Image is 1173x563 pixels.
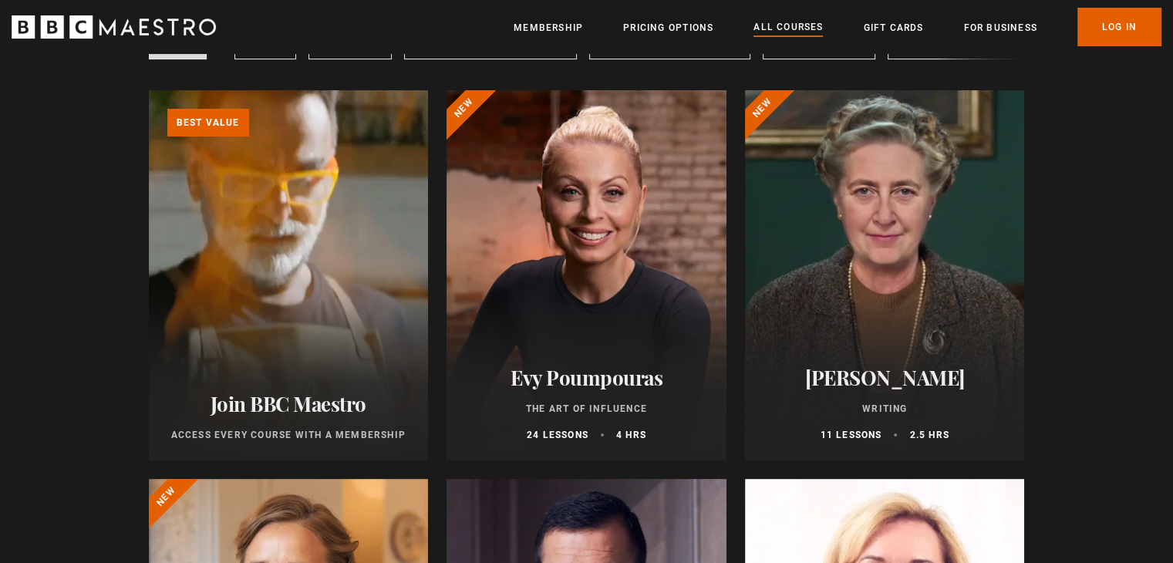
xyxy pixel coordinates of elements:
a: [PERSON_NAME] Writing 11 lessons 2.5 hrs New [745,90,1025,460]
a: All Courses [753,19,823,36]
nav: Primary [514,8,1161,46]
a: Log In [1077,8,1161,46]
p: 4 hrs [616,428,646,442]
h2: Evy Poumpouras [465,366,708,389]
p: Best value [167,109,249,137]
a: Membership [514,20,583,35]
a: For business [963,20,1036,35]
a: Pricing Options [623,20,713,35]
p: 24 lessons [527,428,588,442]
svg: BBC Maestro [12,15,216,39]
a: Evy Poumpouras The Art of Influence 24 lessons 4 hrs New [447,90,726,460]
a: Gift Cards [863,20,923,35]
p: 11 lessons [820,428,881,442]
p: 2.5 hrs [909,428,949,442]
p: Writing [763,402,1006,416]
h2: [PERSON_NAME] [763,366,1006,389]
p: The Art of Influence [465,402,708,416]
